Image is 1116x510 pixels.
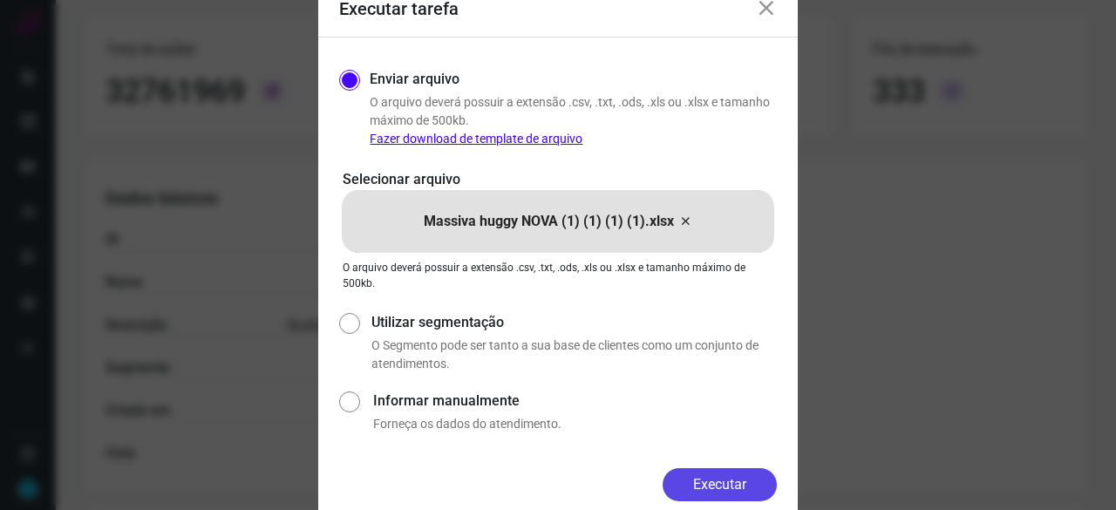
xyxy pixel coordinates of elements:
[343,169,773,190] p: Selecionar arquivo
[424,211,674,232] p: Massiva huggy NOVA (1) (1) (1) (1).xlsx
[373,391,777,411] label: Informar manualmente
[371,337,777,373] p: O Segmento pode ser tanto a sua base de clientes como um conjunto de atendimentos.
[370,132,582,146] a: Fazer download de template de arquivo
[663,468,777,501] button: Executar
[371,312,777,333] label: Utilizar segmentação
[373,415,777,433] p: Forneça os dados do atendimento.
[343,260,773,291] p: O arquivo deverá possuir a extensão .csv, .txt, .ods, .xls ou .xlsx e tamanho máximo de 500kb.
[370,69,459,90] label: Enviar arquivo
[370,93,777,148] p: O arquivo deverá possuir a extensão .csv, .txt, .ods, .xls ou .xlsx e tamanho máximo de 500kb.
